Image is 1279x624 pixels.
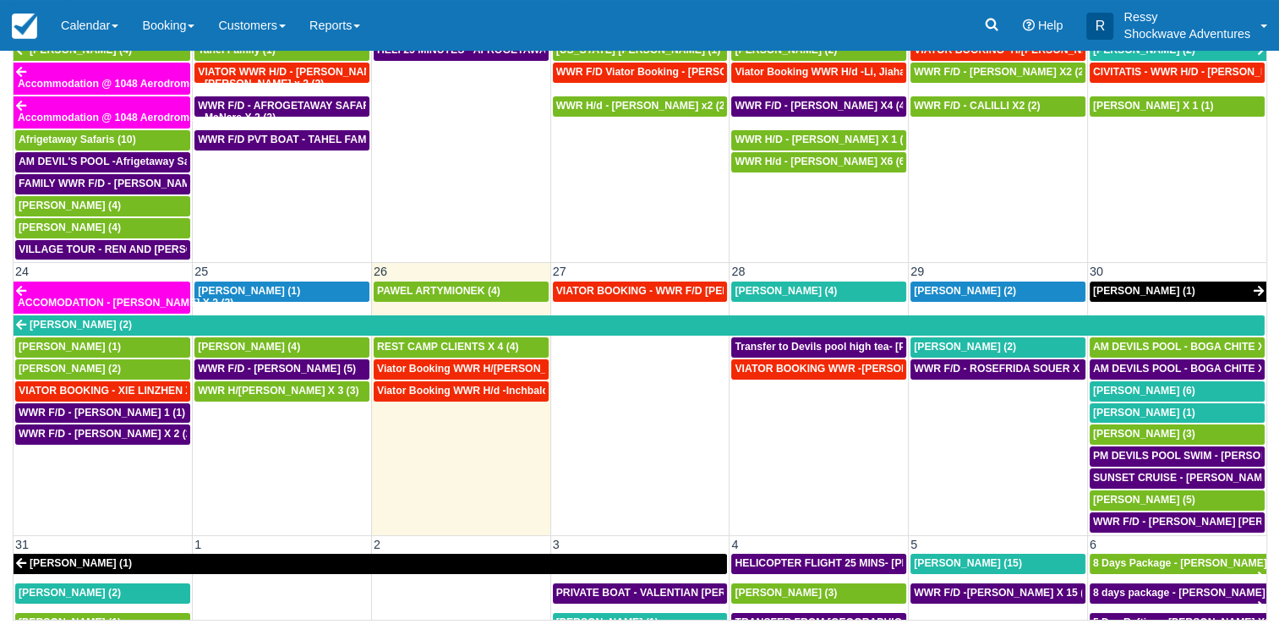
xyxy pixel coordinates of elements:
[198,134,414,145] span: WWR F/D PVT BOAT - TAHEL FAMILY x 5 (1)
[553,41,728,61] a: [US_STATE] [PERSON_NAME] (1)
[1090,490,1265,511] a: [PERSON_NAME] (5)
[14,265,30,278] span: 24
[19,244,272,255] span: VILLAGE TOUR - REN AND [PERSON_NAME] X4 (4)
[731,359,906,380] a: VIATOR BOOKING WWR -[PERSON_NAME] X2 (2)
[194,282,369,302] a: [PERSON_NAME] (1)
[1088,265,1105,278] span: 30
[194,130,369,151] a: WWR F/D PVT BOAT - TAHEL FAMILY x 5 (1)
[556,285,826,297] span: VIATOR BOOKING - WWR F/D [PERSON_NAME] X 2 (3)
[551,265,568,278] span: 27
[909,538,919,551] span: 5
[1090,446,1265,467] a: PM DEVILS POOL SWIM - [PERSON_NAME] X 2 (2)
[735,285,837,297] span: [PERSON_NAME] (4)
[15,240,190,260] a: VILLAGE TOUR - REN AND [PERSON_NAME] X4 (4)
[30,557,132,569] span: [PERSON_NAME] (1)
[914,66,1087,78] span: WWR F/D - [PERSON_NAME] X2 (2)
[194,359,369,380] a: WWR F/D - [PERSON_NAME] (5)
[193,538,203,551] span: 1
[556,587,822,599] span: PRIVATE BOAT - VALENTIAN [PERSON_NAME] X 4 (4)
[198,385,358,397] span: WWR H/[PERSON_NAME] X 3 (3)
[377,341,519,353] span: REST CAMP CLIENTS X 4 (4)
[1088,538,1098,551] span: 6
[14,554,727,574] a: [PERSON_NAME] (1)
[553,63,728,83] a: WWR F/D Viator Booking - [PERSON_NAME] X1 (1)
[553,583,728,604] a: PRIVATE BOAT - VALENTIAN [PERSON_NAME] X 4 (4)
[15,403,190,424] a: WWR F/D - [PERSON_NAME] 1 (1)
[198,100,411,112] span: WWR F/D - AFROGETAWAY SAFARIS X5 (5)
[374,41,549,61] a: HELI 25 MINUTES - AFROGETAWAY SAFARIS X5 (5)
[1093,407,1195,419] span: [PERSON_NAME] (1)
[15,583,190,604] a: [PERSON_NAME] (2)
[198,341,300,353] span: [PERSON_NAME] (4)
[198,285,300,297] span: [PERSON_NAME] (1)
[14,538,30,551] span: 31
[914,341,1016,353] span: [PERSON_NAME] (2)
[15,218,190,238] a: [PERSON_NAME] (4)
[15,337,190,358] a: [PERSON_NAME] (1)
[194,337,369,358] a: [PERSON_NAME] (4)
[914,285,1016,297] span: [PERSON_NAME] (2)
[1090,403,1265,424] a: [PERSON_NAME] (1)
[910,337,1085,358] a: [PERSON_NAME] (2)
[15,381,190,402] a: VIATOR BOOKING - XIE LINZHEN X4 (4)
[731,152,906,172] a: WWR H/d - [PERSON_NAME] X6 (6)
[372,538,382,551] span: 2
[735,557,1008,569] span: HELICOPTER FLIGHT 25 MINS- [PERSON_NAME] X1 (1)
[1090,424,1265,445] a: [PERSON_NAME] (3)
[910,63,1085,83] a: WWR F/D - [PERSON_NAME] X2 (2)
[914,587,1099,599] span: WWR F/D -[PERSON_NAME] X 15 (15)
[1090,554,1266,574] a: 8 Days Package - [PERSON_NAME] (1)
[1090,96,1265,117] a: [PERSON_NAME] X 1 (1)
[1090,583,1266,604] a: 8 days package - [PERSON_NAME] X1 (1)
[1093,100,1214,112] span: [PERSON_NAME] X 1 (1)
[19,178,232,189] span: FAMILY WWR F/D - [PERSON_NAME] X4 (4)
[19,363,121,375] span: [PERSON_NAME] (2)
[15,130,190,151] a: Afrigetaway Safaris (10)
[194,96,369,117] a: WWR F/D - AFROGETAWAY SAFARIS X5 (5)
[14,41,190,61] a: [PERSON_NAME] (4)
[15,196,190,216] a: [PERSON_NAME] (4)
[556,100,729,112] span: WWR H/d - [PERSON_NAME] x2 (2)
[1093,494,1195,506] span: [PERSON_NAME] (5)
[730,265,746,278] span: 28
[30,319,132,331] span: [PERSON_NAME] (2)
[1090,359,1265,380] a: AM DEVILS POOL - BOGA CHITE X 1 (1)
[1038,19,1063,32] span: Help
[731,130,906,151] a: WWR H/D - [PERSON_NAME] X 1 (1)
[194,41,369,61] a: Tahel Family (1)
[1123,8,1250,25] p: Ressy
[910,96,1085,117] a: WWR F/D - CALILLI X2 (2)
[15,359,190,380] a: [PERSON_NAME] (2)
[735,66,945,78] span: Viator Booking WWR H/d -Li, Jiahao X 2 (2)
[731,337,906,358] a: Transfer to Devils pool high tea- [PERSON_NAME] X4 (4)
[909,265,926,278] span: 29
[14,282,190,314] a: ACCOMODATION - [PERSON_NAME] X 2 (2)
[18,112,276,123] span: Accommodation @ 1048 Aerodrome - MaNare X 2 (2)
[374,381,549,402] a: Viator Booking WWR H/d -Inchbald [PERSON_NAME] X 4 (4)
[735,100,908,112] span: WWR F/D - [PERSON_NAME] X4 (4)
[374,337,549,358] a: REST CAMP CLIENTS X 4 (4)
[194,381,369,402] a: WWR H/[PERSON_NAME] X 3 (3)
[19,341,121,353] span: [PERSON_NAME] (1)
[1090,381,1265,402] a: [PERSON_NAME] (6)
[12,14,37,39] img: checkfront-main-nav-mini-logo.png
[19,156,243,167] span: AM DEVIL'S POOL -Afrigetaway Safaris X5 (5)
[377,363,615,375] span: Viator Booking WWR H/[PERSON_NAME] X 8 (8)
[372,265,389,278] span: 26
[377,285,500,297] span: PAWEL ARTYMIONEK (4)
[735,134,912,145] span: WWR H/D - [PERSON_NAME] X 1 (1)
[731,282,906,302] a: [PERSON_NAME] (4)
[731,63,906,83] a: Viator Booking WWR H/d -Li, Jiahao X 2 (2)
[193,265,210,278] span: 25
[1093,428,1195,440] span: [PERSON_NAME] (3)
[551,538,561,551] span: 3
[14,315,1265,336] a: [PERSON_NAME] (2)
[15,424,190,445] a: WWR F/D - [PERSON_NAME] X 2 (2)
[730,538,740,551] span: 4
[19,587,121,599] span: [PERSON_NAME] (2)
[198,66,407,78] span: VIATOR WWR H/D - [PERSON_NAME] 3 (3)
[374,282,549,302] a: PAWEL ARTYMIONEK (4)
[19,385,214,397] span: VIATOR BOOKING - XIE LINZHEN X4 (4)
[18,78,324,90] span: Accommodation @ 1048 Aerodrome - [PERSON_NAME] x 2 (2)
[910,359,1085,380] a: WWR F/D - ROSEFRIDA SOUER X 2 (2)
